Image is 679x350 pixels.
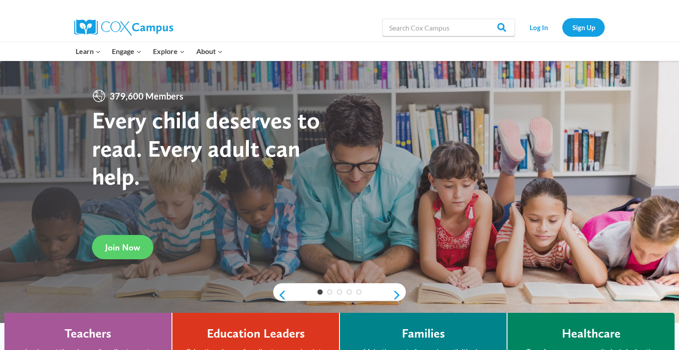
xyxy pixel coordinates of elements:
[562,18,605,36] a: Sign Up
[562,326,621,341] h4: Healthcare
[196,46,223,57] span: About
[105,242,140,253] span: Join Now
[393,290,406,300] a: next
[273,286,406,304] div: content slider buttons
[327,289,332,295] a: 2
[74,19,173,35] img: Cox Campus
[76,46,101,57] span: Learn
[317,289,323,295] a: 1
[273,290,286,300] a: previous
[112,46,141,57] span: Engage
[207,326,305,341] h4: Education Leaders
[106,89,187,103] span: 379,600 Members
[356,289,362,295] a: 5
[519,18,605,36] nav: Secondary Navigation
[92,235,153,259] a: Join Now
[382,19,515,36] input: Search Cox Campus
[337,289,342,295] a: 3
[347,289,352,295] a: 4
[65,326,111,341] h4: Teachers
[402,326,445,341] h4: Families
[92,106,320,190] strong: Every child deserves to read. Every adult can help.
[70,42,228,61] nav: Primary Navigation
[153,46,185,57] span: Explore
[519,18,558,36] a: Log In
